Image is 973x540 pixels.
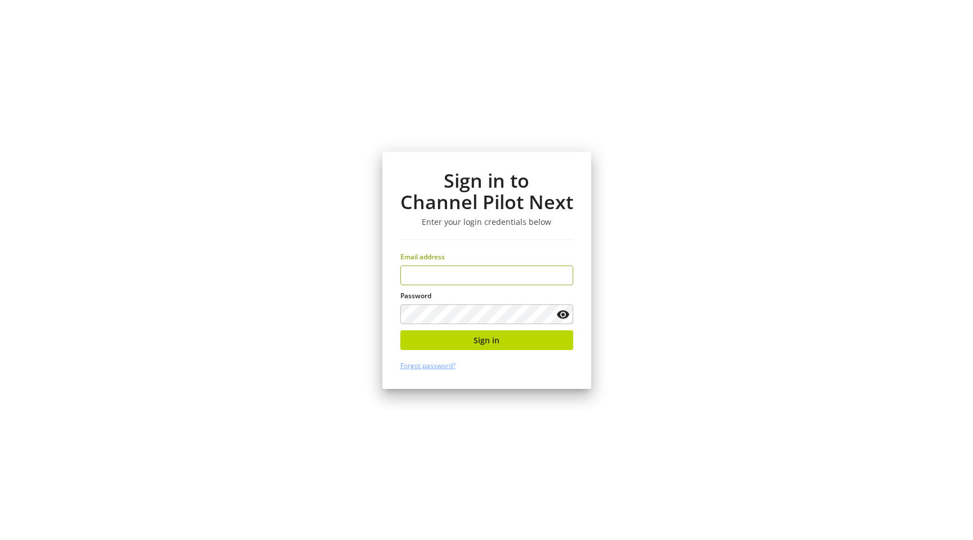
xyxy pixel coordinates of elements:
h1: Sign in to Channel Pilot Next [400,170,573,213]
button: Sign in [400,330,573,350]
span: Email address [400,252,445,262]
span: Password [400,291,431,300]
keeper-lock: Open Keeper Popup [554,268,567,282]
h3: Enter your login credentials below [400,217,573,227]
a: Forgot password? [400,361,456,370]
span: Sign in [474,334,499,346]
